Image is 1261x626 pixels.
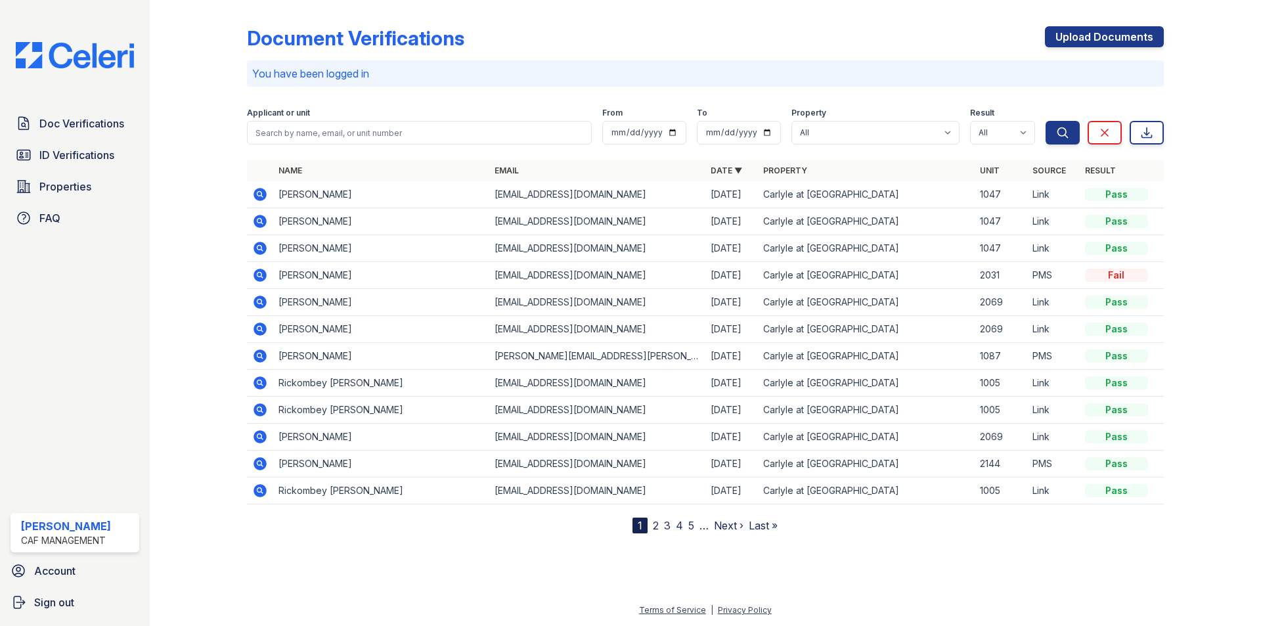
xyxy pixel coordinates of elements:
[975,451,1027,478] td: 2144
[489,451,705,478] td: [EMAIL_ADDRESS][DOMAIN_NAME]
[489,316,705,343] td: [EMAIL_ADDRESS][DOMAIN_NAME]
[247,26,464,50] div: Document Verifications
[758,289,974,316] td: Carlyle at [GEOGRAPHIC_DATA]
[602,108,623,118] label: From
[711,166,742,175] a: Date ▼
[653,519,659,532] a: 2
[21,518,111,534] div: [PERSON_NAME]
[791,108,826,118] label: Property
[758,316,974,343] td: Carlyle at [GEOGRAPHIC_DATA]
[34,594,74,610] span: Sign out
[5,558,144,584] a: Account
[758,451,974,478] td: Carlyle at [GEOGRAPHIC_DATA]
[489,370,705,397] td: [EMAIL_ADDRESS][DOMAIN_NAME]
[39,210,60,226] span: FAQ
[705,316,758,343] td: [DATE]
[273,208,489,235] td: [PERSON_NAME]
[1085,484,1148,497] div: Pass
[1027,370,1080,397] td: Link
[273,424,489,451] td: [PERSON_NAME]
[39,179,91,194] span: Properties
[1085,376,1148,390] div: Pass
[758,343,974,370] td: Carlyle at [GEOGRAPHIC_DATA]
[21,534,111,547] div: CAF Management
[273,397,489,424] td: Rickombey [PERSON_NAME]
[247,108,310,118] label: Applicant or unit
[758,397,974,424] td: Carlyle at [GEOGRAPHIC_DATA]
[273,262,489,289] td: [PERSON_NAME]
[11,205,139,231] a: FAQ
[1032,166,1066,175] a: Source
[676,519,683,532] a: 4
[975,208,1027,235] td: 1047
[495,166,519,175] a: Email
[697,108,707,118] label: To
[975,370,1027,397] td: 1005
[273,370,489,397] td: Rickombey [PERSON_NAME]
[705,181,758,208] td: [DATE]
[705,262,758,289] td: [DATE]
[1027,478,1080,504] td: Link
[1085,349,1148,363] div: Pass
[705,235,758,262] td: [DATE]
[252,66,1159,81] p: You have been logged in
[489,208,705,235] td: [EMAIL_ADDRESS][DOMAIN_NAME]
[632,518,648,533] div: 1
[11,142,139,168] a: ID Verifications
[34,563,76,579] span: Account
[1027,208,1080,235] td: Link
[975,424,1027,451] td: 2069
[688,519,694,532] a: 5
[758,262,974,289] td: Carlyle at [GEOGRAPHIC_DATA]
[975,478,1027,504] td: 1005
[1027,451,1080,478] td: PMS
[247,121,592,145] input: Search by name, email, or unit number
[1085,457,1148,470] div: Pass
[763,166,807,175] a: Property
[5,589,144,615] a: Sign out
[705,289,758,316] td: [DATE]
[664,519,671,532] a: 3
[970,108,994,118] label: Result
[1027,424,1080,451] td: Link
[758,424,974,451] td: Carlyle at [GEOGRAPHIC_DATA]
[273,289,489,316] td: [PERSON_NAME]
[489,424,705,451] td: [EMAIL_ADDRESS][DOMAIN_NAME]
[975,235,1027,262] td: 1047
[5,42,144,68] img: CE_Logo_Blue-a8612792a0a2168367f1c8372b55b34899dd931a85d93a1a3d3e32e68fde9ad4.png
[489,235,705,262] td: [EMAIL_ADDRESS][DOMAIN_NAME]
[489,397,705,424] td: [EMAIL_ADDRESS][DOMAIN_NAME]
[705,370,758,397] td: [DATE]
[1027,316,1080,343] td: Link
[705,424,758,451] td: [DATE]
[699,518,709,533] span: …
[758,181,974,208] td: Carlyle at [GEOGRAPHIC_DATA]
[1085,188,1148,201] div: Pass
[489,181,705,208] td: [EMAIL_ADDRESS][DOMAIN_NAME]
[1027,181,1080,208] td: Link
[489,289,705,316] td: [EMAIL_ADDRESS][DOMAIN_NAME]
[278,166,302,175] a: Name
[1085,166,1116,175] a: Result
[705,343,758,370] td: [DATE]
[711,605,713,615] div: |
[758,478,974,504] td: Carlyle at [GEOGRAPHIC_DATA]
[489,262,705,289] td: [EMAIL_ADDRESS][DOMAIN_NAME]
[273,181,489,208] td: [PERSON_NAME]
[758,235,974,262] td: Carlyle at [GEOGRAPHIC_DATA]
[273,316,489,343] td: [PERSON_NAME]
[11,173,139,200] a: Properties
[1085,269,1148,282] div: Fail
[1085,242,1148,255] div: Pass
[1085,430,1148,443] div: Pass
[273,451,489,478] td: [PERSON_NAME]
[975,289,1027,316] td: 2069
[705,451,758,478] td: [DATE]
[39,116,124,131] span: Doc Verifications
[489,343,705,370] td: [PERSON_NAME][EMAIL_ADDRESS][PERSON_NAME][DOMAIN_NAME]
[975,397,1027,424] td: 1005
[1027,289,1080,316] td: Link
[1085,323,1148,336] div: Pass
[1045,26,1164,47] a: Upload Documents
